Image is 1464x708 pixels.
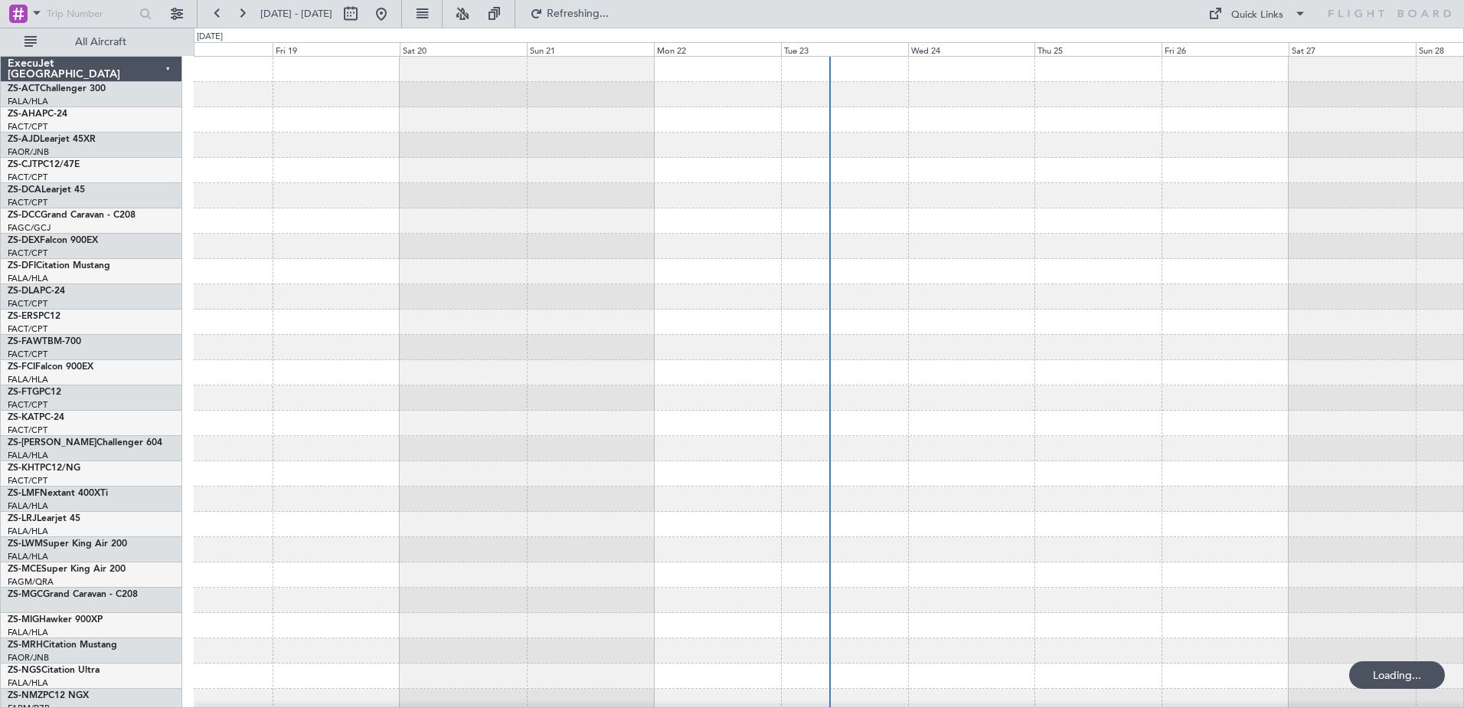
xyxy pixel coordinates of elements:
a: ZS-CJTPC12/47E [8,160,80,169]
a: ZS-FCIFalcon 900EX [8,362,93,372]
button: All Aircraft [17,30,166,54]
span: ZS-KHT [8,464,40,473]
a: FALA/HLA [8,273,48,284]
span: All Aircraft [40,37,162,48]
div: Quick Links [1231,8,1283,23]
a: ZS-DLAPC-24 [8,287,65,296]
a: FALA/HLA [8,526,48,537]
span: ZS-DFI [8,261,36,270]
a: FAGC/GCJ [8,222,51,234]
span: ZS-MGC [8,590,43,599]
div: Loading... [1349,661,1445,689]
span: ZS-NMZ [8,691,43,700]
a: ZS-ACTChallenger 300 [8,84,106,93]
a: ZS-LWMSuper King Air 200 [8,539,127,549]
a: FACT/CPT [8,121,47,133]
a: FACT/CPT [8,475,47,487]
a: FAOR/JNB [8,146,49,158]
span: ZS-FAW [8,337,42,346]
a: ZS-AJDLearjet 45XR [8,135,96,144]
div: Tue 23 [781,42,908,56]
button: Refreshing... [523,2,615,26]
a: ZS-LRJLearjet 45 [8,514,80,523]
a: FALA/HLA [8,450,48,461]
div: Sat 20 [400,42,527,56]
span: ZS-LRJ [8,514,37,523]
a: FACT/CPT [8,197,47,208]
a: ZS-FTGPC12 [8,388,61,397]
div: Fri 19 [273,42,400,56]
a: ZS-MGCGrand Caravan - C208 [8,590,138,599]
span: ZS-MCE [8,565,41,574]
div: Sat 27 [1289,42,1416,56]
span: ZS-LMF [8,489,40,498]
a: FACT/CPT [8,172,47,183]
a: ZS-KHTPC12/NG [8,464,80,473]
a: FACT/CPT [8,424,47,436]
a: ZS-DEXFalcon 900EX [8,236,98,245]
a: FALA/HLA [8,96,48,107]
a: FAOR/JNB [8,652,49,664]
span: ZS-DCA [8,185,41,195]
a: ZS-MCESuper King Air 200 [8,565,126,574]
a: ZS-NMZPC12 NGX [8,691,89,700]
span: ZS-ACT [8,84,40,93]
a: ZS-ERSPC12 [8,312,60,321]
a: FALA/HLA [8,374,48,385]
a: ZS-DFICitation Mustang [8,261,110,270]
a: ZS-MRHCitation Mustang [8,641,117,650]
div: Wed 24 [908,42,1035,56]
a: ZS-FAWTBM-700 [8,337,81,346]
span: ZS-AHA [8,110,42,119]
span: ZS-DEX [8,236,40,245]
div: Thu 18 [145,42,273,56]
span: ZS-MRH [8,641,43,650]
a: FALA/HLA [8,551,48,562]
a: FACT/CPT [8,349,47,360]
div: Mon 22 [654,42,781,56]
div: Sun 21 [527,42,654,56]
div: Thu 25 [1034,42,1162,56]
span: ZS-MIG [8,615,39,624]
span: ZS-KAT [8,413,39,422]
span: ZS-AJD [8,135,40,144]
a: FACT/CPT [8,399,47,411]
a: ZS-[PERSON_NAME]Challenger 604 [8,438,162,447]
button: Quick Links [1201,2,1314,26]
span: [DATE] - [DATE] [260,7,332,21]
span: Refreshing... [546,8,610,19]
span: ZS-NGS [8,666,41,675]
a: ZS-MIGHawker 900XP [8,615,103,624]
a: ZS-AHAPC-24 [8,110,67,119]
span: ZS-[PERSON_NAME] [8,438,96,447]
a: FAGM/QRA [8,576,54,588]
div: Fri 26 [1162,42,1289,56]
input: Trip Number [47,2,135,25]
a: ZS-DCCGrand Caravan - C208 [8,211,136,220]
a: FALA/HLA [8,500,48,512]
span: ZS-LWM [8,539,43,549]
a: FACT/CPT [8,323,47,335]
a: ZS-KATPC-24 [8,413,64,422]
a: FACT/CPT [8,247,47,259]
span: ZS-FTG [8,388,39,397]
span: ZS-CJT [8,160,38,169]
a: ZS-DCALearjet 45 [8,185,85,195]
span: ZS-FCI [8,362,35,372]
a: FALA/HLA [8,627,48,638]
a: FALA/HLA [8,677,48,689]
span: ZS-DCC [8,211,41,220]
span: ZS-DLA [8,287,40,296]
a: FACT/CPT [8,298,47,310]
div: [DATE] [197,31,223,44]
a: ZS-LMFNextant 400XTi [8,489,108,498]
span: ZS-ERS [8,312,38,321]
a: ZS-NGSCitation Ultra [8,666,100,675]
